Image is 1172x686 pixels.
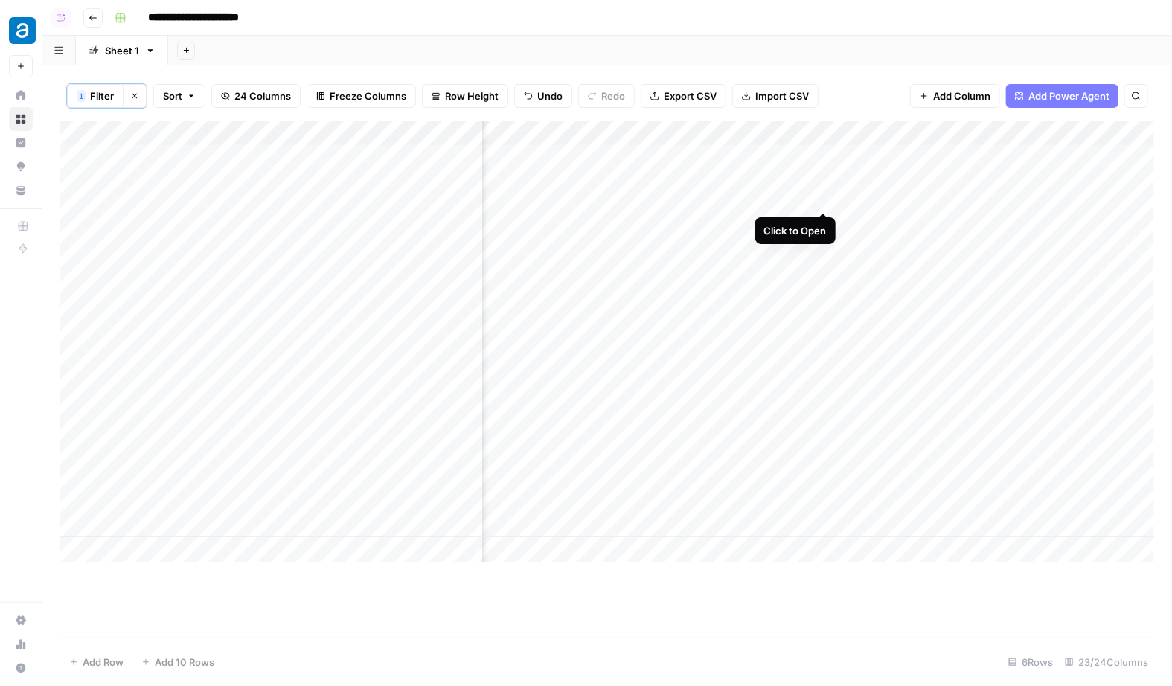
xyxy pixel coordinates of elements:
[641,84,726,108] button: Export CSV
[155,655,214,670] span: Add 10 Rows
[234,89,291,103] span: 24 Columns
[732,84,819,108] button: Import CSV
[105,43,139,58] div: Sheet 1
[211,84,301,108] button: 24 Columns
[514,84,572,108] button: Undo
[77,90,86,102] div: 1
[9,17,36,44] img: Appfolio Logo
[910,84,1000,108] button: Add Column
[9,632,33,656] a: Usage
[90,89,114,103] span: Filter
[9,12,33,49] button: Workspace: Appfolio
[445,89,499,103] span: Row Height
[9,131,33,155] a: Insights
[83,655,124,670] span: Add Row
[9,656,33,680] button: Help + Support
[9,179,33,202] a: Your Data
[755,89,809,103] span: Import CSV
[664,89,717,103] span: Export CSV
[307,84,416,108] button: Freeze Columns
[60,650,132,674] button: Add Row
[9,155,33,179] a: Opportunities
[9,609,33,632] a: Settings
[1028,89,1109,103] span: Add Power Agent
[1006,84,1118,108] button: Add Power Agent
[132,650,223,674] button: Add 10 Rows
[79,90,83,102] span: 1
[537,89,563,103] span: Undo
[601,89,625,103] span: Redo
[153,84,205,108] button: Sort
[9,107,33,131] a: Browse
[1059,650,1154,674] div: 23/24 Columns
[1002,650,1059,674] div: 6 Rows
[9,83,33,107] a: Home
[163,89,182,103] span: Sort
[76,36,168,65] a: Sheet 1
[330,89,406,103] span: Freeze Columns
[67,84,123,108] button: 1Filter
[933,89,990,103] span: Add Column
[422,84,508,108] button: Row Height
[578,84,635,108] button: Redo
